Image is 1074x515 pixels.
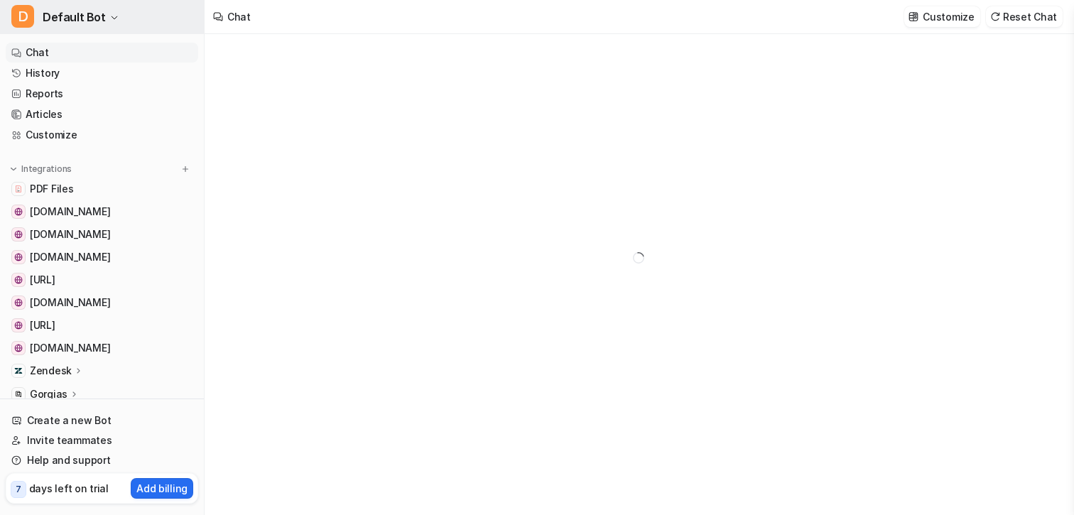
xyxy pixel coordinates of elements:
[6,125,198,145] a: Customize
[986,6,1063,27] button: Reset Chat
[14,207,23,216] img: github.com
[908,11,918,22] img: customize
[6,179,198,199] a: PDF FilesPDF Files
[9,164,18,174] img: expand menu
[6,43,198,63] a: Chat
[6,84,198,104] a: Reports
[6,293,198,313] a: example.com[DOMAIN_NAME]
[11,5,34,28] span: D
[30,205,110,219] span: [DOMAIN_NAME]
[29,481,109,496] p: days left on trial
[6,430,198,450] a: Invite teammates
[14,230,23,239] img: gitlab.com
[6,104,198,124] a: Articles
[30,227,110,242] span: [DOMAIN_NAME]
[14,344,23,352] img: www.example.com
[14,253,23,261] img: mail.google.com
[14,185,23,193] img: PDF Files
[30,296,110,310] span: [DOMAIN_NAME]
[30,250,110,264] span: [DOMAIN_NAME]
[30,273,55,287] span: [URL]
[6,247,198,267] a: mail.google.com[DOMAIN_NAME]
[990,11,1000,22] img: reset
[6,270,198,290] a: dashboard.eesel.ai[URL]
[16,483,21,496] p: 7
[14,390,23,399] img: Gorgias
[923,9,974,24] p: Customize
[136,481,188,496] p: Add billing
[6,338,198,358] a: www.example.com[DOMAIN_NAME]
[6,224,198,244] a: gitlab.com[DOMAIN_NAME]
[6,202,198,222] a: github.com[DOMAIN_NAME]
[131,478,193,499] button: Add billing
[14,367,23,375] img: Zendesk
[6,315,198,335] a: www.eesel.ai[URL]
[30,318,55,332] span: [URL]
[6,450,198,470] a: Help and support
[43,7,106,27] span: Default Bot
[180,164,190,174] img: menu_add.svg
[14,298,23,307] img: example.com
[14,276,23,284] img: dashboard.eesel.ai
[6,162,76,176] button: Integrations
[6,63,198,83] a: History
[6,411,198,430] a: Create a new Bot
[30,364,72,378] p: Zendesk
[227,9,251,24] div: Chat
[30,387,67,401] p: Gorgias
[21,163,72,175] p: Integrations
[904,6,980,27] button: Customize
[30,182,73,196] span: PDF Files
[14,321,23,330] img: www.eesel.ai
[30,341,110,355] span: [DOMAIN_NAME]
